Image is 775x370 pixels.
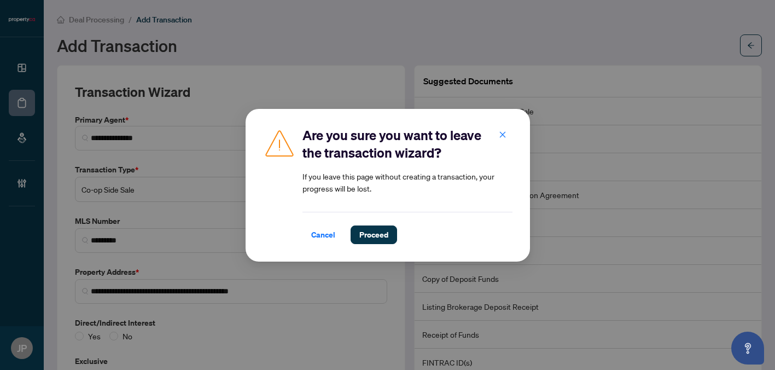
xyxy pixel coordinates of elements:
[351,226,397,244] button: Proceed
[731,332,764,365] button: Open asap
[302,170,512,194] article: If you leave this page without creating a transaction, your progress will be lost.
[302,226,344,244] button: Cancel
[499,130,506,138] span: close
[302,126,512,161] h2: Are you sure you want to leave the transaction wizard?
[359,226,388,244] span: Proceed
[311,226,335,244] span: Cancel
